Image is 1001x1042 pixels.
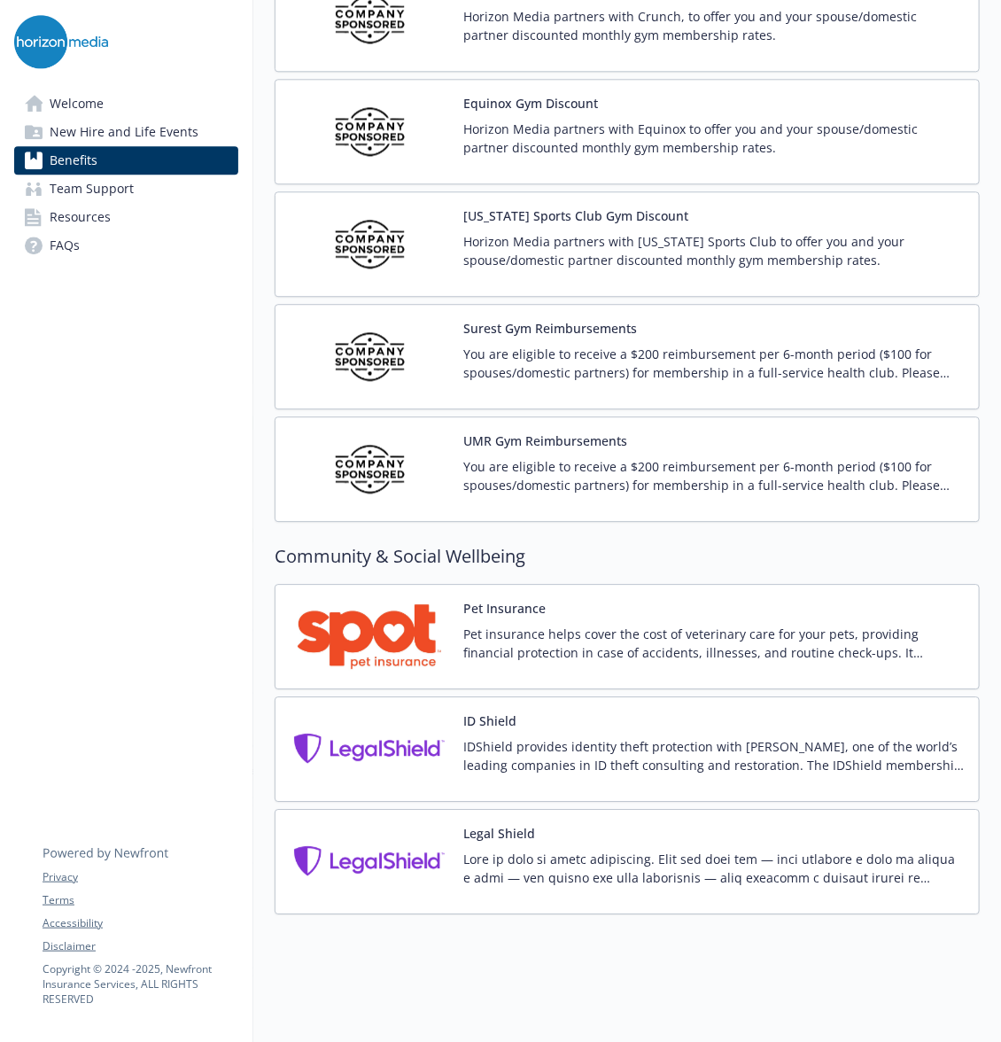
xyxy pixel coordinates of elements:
[14,203,238,231] a: Resources
[50,146,97,175] span: Benefits
[463,345,965,382] p: You are eligible to receive a $200 reimbursement per 6-month period ($100 for spouses/domestic pa...
[290,319,449,394] img: Company Sponsored carrier logo
[50,118,198,146] span: New Hire and Life Events
[463,625,965,662] p: Pet insurance helps cover the cost of veterinary care for your pets, providing financial protecti...
[14,118,238,146] a: New Hire and Life Events
[43,892,237,908] a: Terms
[290,599,449,674] img: Spot Pet Insurance carrier logo
[463,232,965,269] p: Horizon Media partners with [US_STATE] Sports Club to offer you and your spouse/domestic partner ...
[463,206,688,225] button: [US_STATE] Sports Club Gym Discount
[43,915,237,931] a: Accessibility
[463,457,965,494] p: You are eligible to receive a $200 reimbursement per 6-month period ($100 for spouses/domestic pa...
[290,94,449,169] img: Company Sponsored carrier logo
[463,432,627,450] button: UMR Gym Reimbursements
[463,850,965,887] p: Lore ip dolo si ametc adipiscing. Elit sed doei tem — inci utlabore e dolo ma aliqua e admi — ven...
[14,89,238,118] a: Welcome
[14,175,238,203] a: Team Support
[275,543,980,570] h2: Community & Social Wellbeing
[290,432,449,507] img: Company Sponsored carrier logo
[463,7,965,44] p: Horizon Media partners with Crunch, to offer you and your spouse/domestic partner discounted mont...
[14,146,238,175] a: Benefits
[290,824,449,899] img: Legal Shield carrier logo
[43,869,237,885] a: Privacy
[463,824,535,843] button: Legal Shield
[463,319,637,338] button: Surest Gym Reimbursements
[463,120,965,157] p: Horizon Media partners with Equinox to offer you and your spouse/domestic partner discounted mont...
[43,938,237,954] a: Disclaimer
[50,231,80,260] span: FAQs
[50,175,134,203] span: Team Support
[43,961,237,1007] p: Copyright © 2024 - 2025 , Newfront Insurance Services, ALL RIGHTS RESERVED
[50,203,111,231] span: Resources
[463,737,965,774] p: IDShield provides identity theft protection with [PERSON_NAME], one of the world’s leading compan...
[463,599,546,618] button: Pet Insurance
[463,94,598,113] button: Equinox Gym Discount
[50,89,104,118] span: Welcome
[290,206,449,282] img: Company Sponsored carrier logo
[463,712,516,730] button: ID Shield
[14,231,238,260] a: FAQs
[290,712,449,787] img: Legal Shield carrier logo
